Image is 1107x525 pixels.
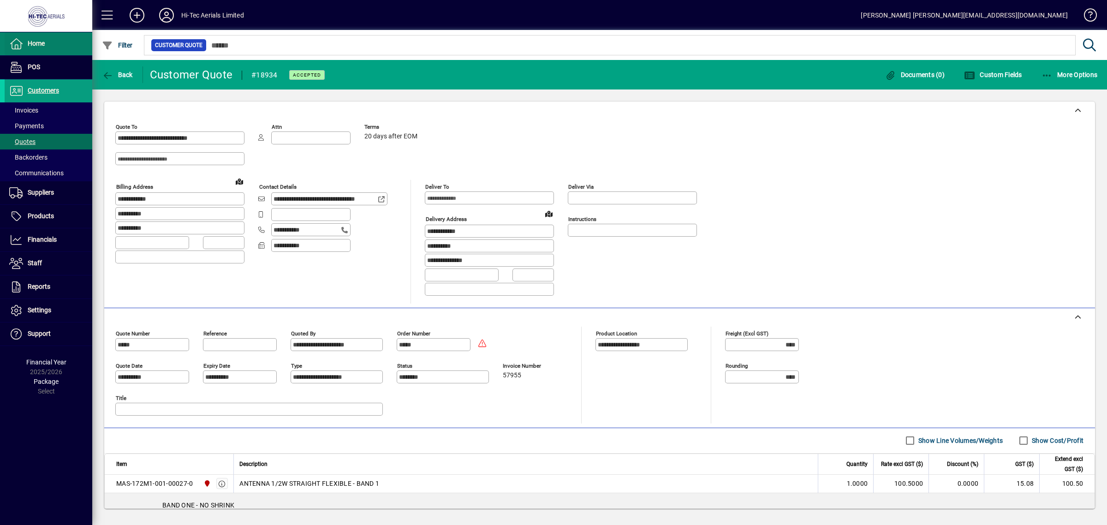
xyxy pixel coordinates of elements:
[885,71,945,78] span: Documents (0)
[5,299,92,322] a: Settings
[203,330,227,336] mat-label: Reference
[239,459,268,469] span: Description
[28,189,54,196] span: Suppliers
[726,330,768,336] mat-label: Freight (excl GST)
[1015,459,1034,469] span: GST ($)
[28,259,42,267] span: Staff
[1039,475,1095,493] td: 100.50
[28,63,40,71] span: POS
[116,479,193,488] div: MAS-172M1-001-00027-0
[251,68,278,83] div: #18934
[568,184,594,190] mat-label: Deliver via
[102,71,133,78] span: Back
[9,154,48,161] span: Backorders
[34,378,59,385] span: Package
[5,322,92,346] a: Support
[568,216,596,222] mat-label: Instructions
[846,459,868,469] span: Quantity
[5,252,92,275] a: Staff
[861,8,1068,23] div: [PERSON_NAME] [PERSON_NAME][EMAIL_ADDRESS][DOMAIN_NAME]
[28,236,57,243] span: Financials
[5,205,92,228] a: Products
[847,479,868,488] span: 1.0000
[291,362,302,369] mat-label: Type
[5,149,92,165] a: Backorders
[964,71,1022,78] span: Custom Fields
[397,362,412,369] mat-label: Status
[5,275,92,298] a: Reports
[5,118,92,134] a: Payments
[917,436,1003,445] label: Show Line Volumes/Weights
[28,40,45,47] span: Home
[5,165,92,181] a: Communications
[1039,66,1100,83] button: More Options
[928,475,984,493] td: 0.0000
[1077,2,1095,32] a: Knowledge Base
[984,475,1039,493] td: 15.08
[203,362,230,369] mat-label: Expiry date
[100,37,135,54] button: Filter
[155,41,202,50] span: Customer Quote
[116,330,150,336] mat-label: Quote number
[291,330,315,336] mat-label: Quoted by
[1045,454,1083,474] span: Extend excl GST ($)
[726,362,748,369] mat-label: Rounding
[116,394,126,401] mat-label: Title
[152,7,181,24] button: Profile
[116,362,143,369] mat-label: Quote date
[5,56,92,79] a: POS
[28,283,50,290] span: Reports
[28,306,51,314] span: Settings
[150,67,233,82] div: Customer Quote
[9,169,64,177] span: Communications
[232,174,247,189] a: View on map
[116,124,137,130] mat-label: Quote To
[9,138,36,145] span: Quotes
[100,66,135,83] button: Back
[596,330,637,336] mat-label: Product location
[5,102,92,118] a: Invoices
[102,42,133,49] span: Filter
[9,107,38,114] span: Invoices
[879,479,923,488] div: 100.5000
[28,330,51,337] span: Support
[92,66,143,83] app-page-header-button: Back
[364,133,417,140] span: 20 days after EOM
[5,228,92,251] a: Financials
[503,363,558,369] span: Invoice number
[5,181,92,204] a: Suppliers
[397,330,430,336] mat-label: Order number
[364,124,420,130] span: Terms
[28,87,59,94] span: Customers
[1030,436,1083,445] label: Show Cost/Profit
[116,459,127,469] span: Item
[882,66,947,83] button: Documents (0)
[881,459,923,469] span: Rate excl GST ($)
[5,32,92,55] a: Home
[9,122,44,130] span: Payments
[542,206,556,221] a: View on map
[26,358,66,366] span: Financial Year
[503,372,521,379] span: 57955
[28,212,54,220] span: Products
[5,134,92,149] a: Quotes
[181,8,244,23] div: Hi-Tec Aerials Limited
[293,72,321,78] span: ACCEPTED
[947,459,978,469] span: Discount (%)
[272,124,282,130] mat-label: Attn
[425,184,449,190] mat-label: Deliver To
[122,7,152,24] button: Add
[1042,71,1098,78] span: More Options
[201,478,212,489] span: HI-TEC AERIALS LTD
[962,66,1024,83] button: Custom Fields
[239,479,379,488] span: ANTENNA 1/2W STRAIGHT FLEXIBLE - BAND 1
